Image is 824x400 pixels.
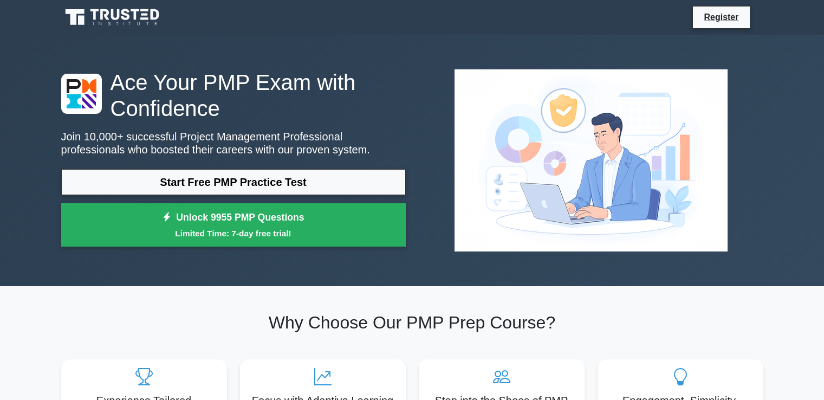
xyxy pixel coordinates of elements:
img: Project Management Professional Preview [446,61,736,260]
a: Start Free PMP Practice Test [61,169,406,195]
a: Unlock 9955 PMP QuestionsLimited Time: 7-day free trial! [61,203,406,247]
small: Limited Time: 7-day free trial! [75,227,392,240]
a: Register [697,10,745,24]
h2: Why Choose Our PMP Prep Course? [61,312,763,333]
h1: Ace Your PMP Exam with Confidence [61,69,406,121]
p: Join 10,000+ successful Project Management Professional professionals who boosted their careers w... [61,130,406,156]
